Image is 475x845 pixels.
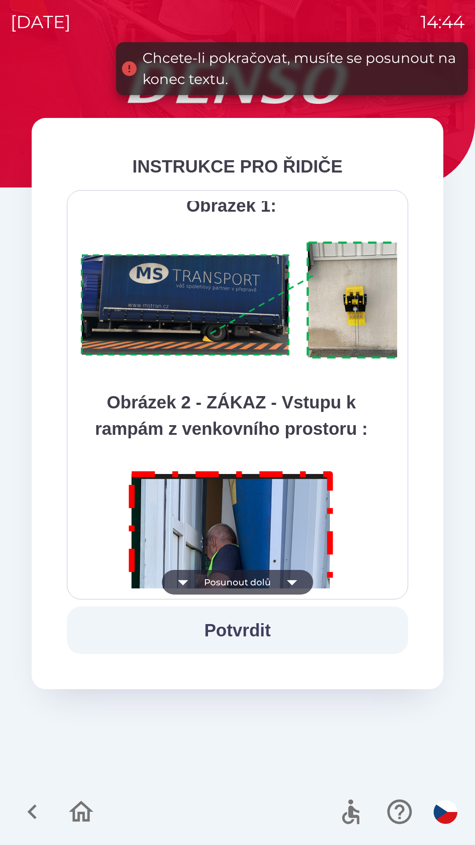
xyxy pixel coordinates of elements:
[420,9,464,35] p: 14:44
[162,570,313,595] button: Posunout dolů
[78,236,419,364] img: A1ym8hFSA0ukAAAAAElFTkSuQmCC
[142,48,459,90] div: Chcete-li pokračovat, musíte se posunout na konec textu.
[67,153,408,180] div: INSTRUKCE PRO ŘIDIČE
[186,196,277,215] strong: Obrázek 1:
[119,459,344,783] img: M8MNayrTL6gAAAABJRU5ErkJggg==
[11,9,71,35] p: [DATE]
[67,606,408,654] button: Potvrdit
[434,800,457,824] img: cs flag
[32,62,443,104] img: Logo
[95,393,368,438] strong: Obrázek 2 - ZÁKAZ - Vstupu k rampám z venkovního prostoru :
